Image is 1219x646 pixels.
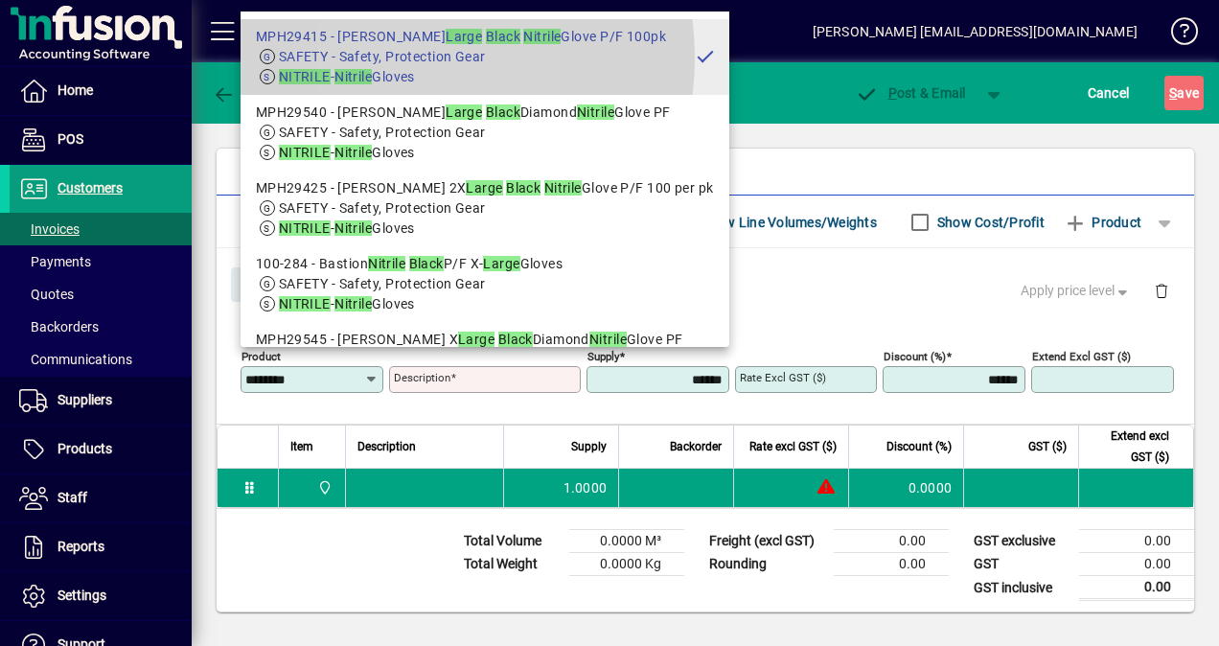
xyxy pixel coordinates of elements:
[226,275,301,292] app-page-header-button: Close
[884,350,946,363] mat-label: Discount (%)
[523,87,547,100] span: NEW
[19,319,99,335] span: Backorders
[192,76,297,110] app-page-header-button: Back
[855,85,966,101] span: ost & Email
[10,474,192,522] a: Staff
[57,441,112,456] span: Products
[670,436,722,457] span: Backorder
[749,436,837,457] span: Rate excl GST ($)
[1079,530,1194,553] td: 0.00
[1021,281,1132,301] span: Apply price level
[1013,274,1139,309] button: Apply price level
[311,78,496,108] div: Customer Invoice
[10,523,192,571] a: Reports
[569,530,684,553] td: 0.0000 M³
[845,76,976,110] button: Post & Email
[700,530,834,553] td: Freight (excl GST)
[1079,576,1194,600] td: 0.00
[571,436,607,457] span: Supply
[834,530,949,553] td: 0.00
[231,267,296,302] button: Close
[57,490,87,505] span: Staff
[1138,267,1184,313] button: Delete
[536,207,633,238] span: Product History
[587,350,619,363] mat-label: Supply
[10,245,192,278] a: Payments
[933,213,1045,232] label: Show Cost/Profit
[57,539,104,554] span: Reports
[848,469,963,507] td: 0.0000
[1169,85,1177,101] span: S
[10,311,192,343] a: Backorders
[10,278,192,311] a: Quotes
[19,254,91,269] span: Payments
[282,164,325,184] span: Central
[1079,553,1194,576] td: 0.00
[964,576,1079,600] td: GST inclusive
[207,76,281,110] button: Back
[528,205,641,240] button: Product History
[377,16,663,47] div: Hawkes Bay Packaging and Cleaning Solutions
[19,221,80,237] span: Invoices
[315,14,377,49] button: Profile
[57,392,112,407] span: Suppliers
[1088,78,1130,108] span: Cancel
[1032,350,1131,363] mat-label: Extend excl GST ($)
[886,436,952,457] span: Discount (%)
[10,572,192,620] a: Settings
[1157,4,1195,66] a: Knowledge Base
[57,82,93,98] span: Home
[57,180,123,196] span: Customers
[1028,436,1067,457] span: GST ($)
[454,553,569,576] td: Total Weight
[1138,282,1184,299] app-page-header-button: Delete
[357,436,416,457] span: Description
[1164,76,1204,110] button: Save
[212,85,276,101] span: Back
[57,588,106,603] span: Settings
[740,371,826,384] mat-label: Rate excl GST ($)
[10,426,192,473] a: Products
[813,16,1138,47] div: [PERSON_NAME] [EMAIL_ADDRESS][DOMAIN_NAME]
[394,371,450,384] mat-label: Description
[1091,426,1169,468] span: Extend excl GST ($)
[10,377,192,425] a: Suppliers
[834,553,949,576] td: 0.00
[1083,76,1135,110] button: Cancel
[217,248,1194,318] div: Product
[700,553,834,576] td: Rounding
[254,14,315,49] button: Add
[249,162,333,186] span: Central
[698,213,877,232] label: Show Line Volumes/Weights
[964,553,1079,576] td: GST
[57,131,83,147] span: POS
[10,213,192,245] a: Invoices
[10,343,192,376] a: Communications
[454,530,569,553] td: Total Volume
[888,85,897,101] span: P
[290,436,313,457] span: Item
[10,67,192,115] a: Home
[312,477,334,498] span: Central
[563,478,608,497] span: 1.0000
[10,116,192,164] a: POS
[19,287,74,302] span: Quotes
[241,350,281,363] mat-label: Product
[19,352,132,367] span: Communications
[964,530,1079,553] td: GST exclusive
[1169,78,1199,108] span: ave
[569,553,684,576] td: 0.0000 Kg
[239,269,288,301] span: Close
